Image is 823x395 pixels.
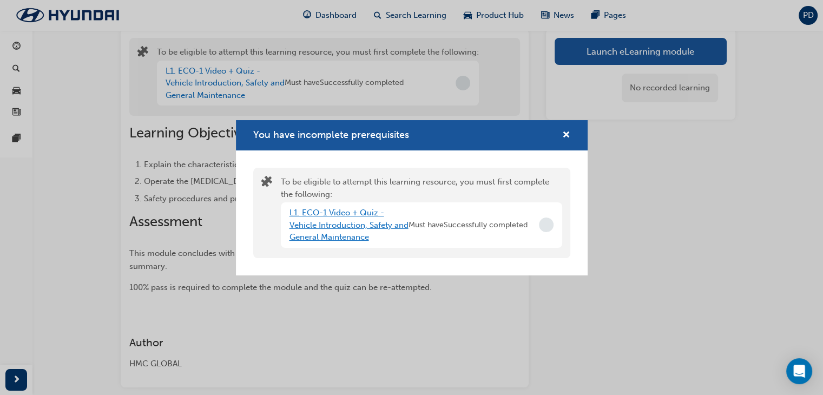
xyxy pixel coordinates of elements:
[253,129,409,141] span: You have incomplete prerequisites
[281,176,562,250] div: To be eligible to attempt this learning resource, you must first complete the following:
[786,358,812,384] div: Open Intercom Messenger
[562,129,570,142] button: cross-icon
[289,208,409,242] a: L1. ECO-1 Video + Quiz - Vehicle Introduction, Safety and General Maintenance
[261,177,272,189] span: puzzle-icon
[539,218,554,232] span: Incomplete
[236,120,588,275] div: You have incomplete prerequisites
[562,131,570,141] span: cross-icon
[409,219,528,232] span: Must have Successfully completed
